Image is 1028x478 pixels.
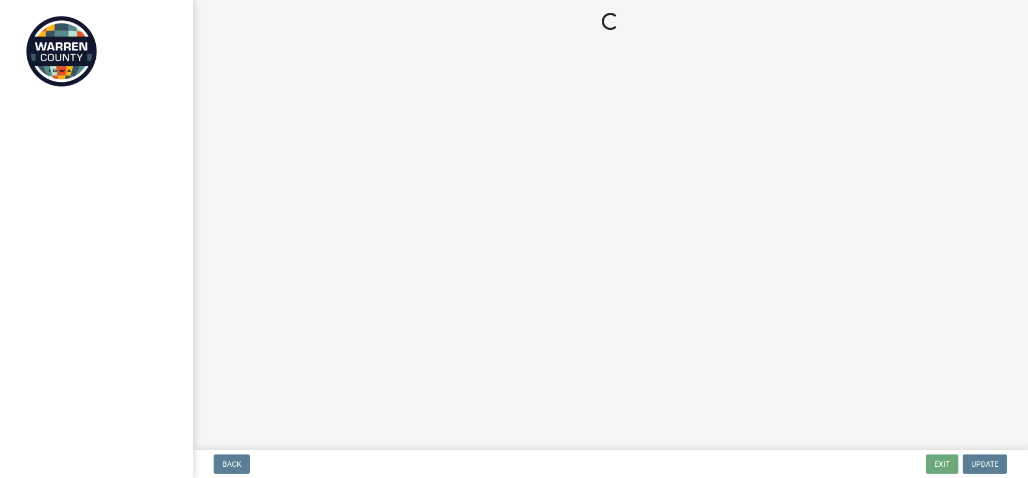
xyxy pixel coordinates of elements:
[21,11,102,92] img: Warren County, Iowa
[963,454,1007,474] button: Update
[926,454,958,474] button: Exit
[971,460,999,468] span: Update
[222,460,241,468] span: Back
[214,454,250,474] button: Back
